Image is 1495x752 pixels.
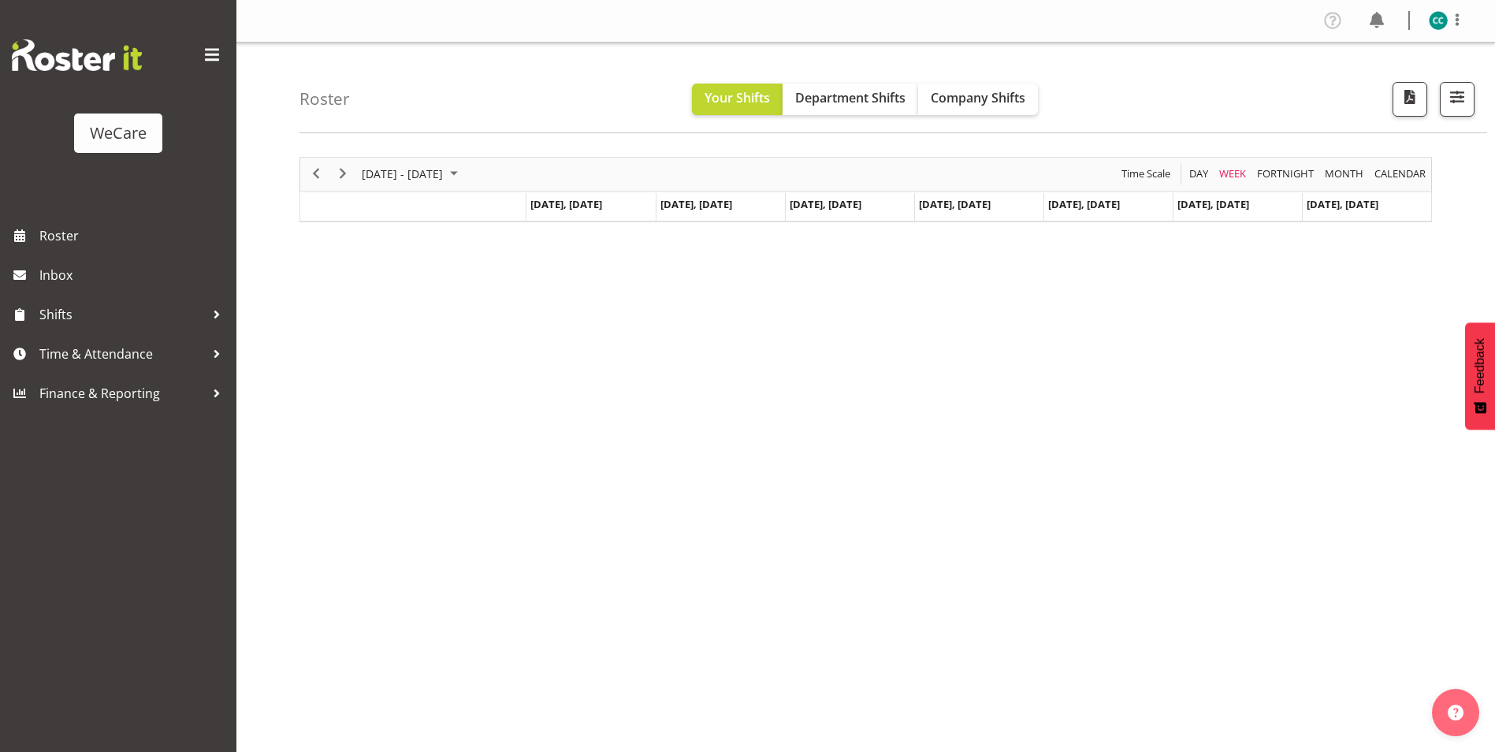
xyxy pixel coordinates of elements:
[39,224,229,248] span: Roster
[1440,82,1475,117] button: Filter Shifts
[90,121,147,145] div: WeCare
[39,342,205,366] span: Time & Attendance
[12,39,142,71] img: Rosterit website logo
[660,197,732,211] span: [DATE], [DATE]
[1177,197,1249,211] span: [DATE], [DATE]
[1465,322,1495,430] button: Feedback - Show survey
[1187,164,1211,184] button: Timeline Day
[1429,11,1448,30] img: charlotte-courtney11007.jpg
[1119,164,1173,184] button: Time Scale
[333,164,354,184] button: Next
[1307,197,1378,211] span: [DATE], [DATE]
[1217,164,1249,184] button: Timeline Week
[1255,164,1317,184] button: Fortnight
[360,164,444,184] span: [DATE] - [DATE]
[356,158,467,191] div: May 26 - Jun 01, 2025
[795,89,906,106] span: Department Shifts
[1048,197,1120,211] span: [DATE], [DATE]
[39,263,229,287] span: Inbox
[1188,164,1210,184] span: Day
[1120,164,1172,184] span: Time Scale
[1393,82,1427,117] button: Download a PDF of the roster according to the set date range.
[919,197,991,211] span: [DATE], [DATE]
[931,89,1025,106] span: Company Shifts
[1448,705,1463,720] img: help-xxl-2.png
[1323,164,1365,184] span: Month
[329,158,356,191] div: next period
[306,164,327,184] button: Previous
[1322,164,1367,184] button: Timeline Month
[783,84,918,115] button: Department Shifts
[1373,164,1427,184] span: calendar
[39,382,205,405] span: Finance & Reporting
[299,157,1432,222] div: Timeline Week of May 26, 2025
[918,84,1038,115] button: Company Shifts
[1255,164,1315,184] span: Fortnight
[705,89,770,106] span: Your Shifts
[39,303,205,326] span: Shifts
[1473,338,1487,393] span: Feedback
[692,84,783,115] button: Your Shifts
[1372,164,1429,184] button: Month
[790,197,861,211] span: [DATE], [DATE]
[530,197,602,211] span: [DATE], [DATE]
[299,90,350,108] h4: Roster
[1218,164,1248,184] span: Week
[303,158,329,191] div: previous period
[359,164,465,184] button: May 2025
